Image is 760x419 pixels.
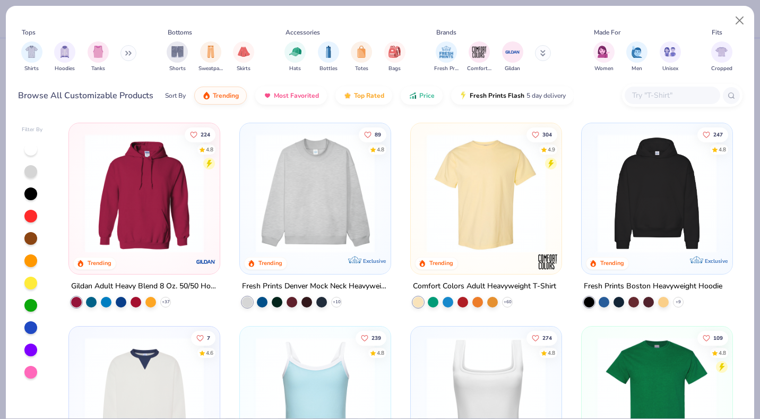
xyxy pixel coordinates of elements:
div: Comfort Colors Adult Heavyweight T-Shirt [413,280,556,293]
button: filter button [284,41,306,73]
span: 5 day delivery [526,90,566,102]
button: filter button [233,41,254,73]
img: Women Image [598,46,610,58]
button: Like [697,330,728,345]
button: Like [356,330,386,345]
span: Hoodies [55,65,75,73]
div: filter for Sweatpants [198,41,223,73]
div: 4.6 [206,349,214,357]
button: Like [526,127,557,142]
span: Gildan [505,65,520,73]
span: Price [419,91,435,100]
button: filter button [167,41,188,73]
div: filter for Hoodies [54,41,75,73]
div: Sort By [165,91,186,100]
button: filter button [384,41,405,73]
span: + 10 [333,299,341,305]
div: filter for Tanks [88,41,109,73]
span: 274 [542,335,552,340]
img: Bottles Image [323,46,334,58]
div: Fits [712,28,722,37]
button: filter button [434,41,459,73]
div: 4.9 [548,146,555,153]
span: Women [594,65,614,73]
div: filter for Comfort Colors [467,41,491,73]
div: filter for Cropped [711,41,732,73]
img: Hats Image [289,46,301,58]
img: Cropped Image [715,46,728,58]
img: 01756b78-01f6-4cc6-8d8a-3c30c1a0c8ac [80,134,209,253]
img: Shorts Image [171,46,184,58]
div: filter for Men [626,41,647,73]
button: Like [185,127,216,142]
span: Cropped [711,65,732,73]
img: trending.gif [202,91,211,100]
img: Comfort Colors logo [537,251,558,272]
img: Unisex Image [664,46,676,58]
div: filter for Totes [351,41,372,73]
button: Like [192,330,216,345]
div: Fresh Prints Denver Mock Neck Heavyweight Sweatshirt [242,280,388,293]
span: Most Favorited [274,91,319,100]
span: 224 [201,132,211,137]
span: Fresh Prints Flash [470,91,524,100]
img: Bags Image [388,46,400,58]
button: Like [359,127,386,142]
img: Shirts Image [25,46,38,58]
button: Like [526,330,557,345]
span: Exclusive [363,258,386,264]
span: Unisex [662,65,678,73]
div: filter for Unisex [660,41,681,73]
span: Sweatpants [198,65,223,73]
div: Made For [594,28,620,37]
button: filter button [318,41,339,73]
input: Try "T-Shirt" [631,89,713,101]
img: most_fav.gif [263,91,272,100]
span: 304 [542,132,552,137]
button: filter button [593,41,615,73]
div: 4.8 [377,349,384,357]
span: Bottles [319,65,338,73]
span: Trending [213,91,239,100]
img: Hoodies Image [59,46,71,58]
button: filter button [711,41,732,73]
button: filter button [502,41,523,73]
span: 89 [375,132,381,137]
div: Gildan Adult Heavy Blend 8 Oz. 50/50 Hooded Sweatshirt [71,280,218,293]
span: Shirts [24,65,39,73]
span: 109 [713,335,723,340]
div: Fresh Prints Boston Heavyweight Hoodie [584,280,722,293]
span: Fresh Prints [434,65,459,73]
span: Top Rated [354,91,384,100]
span: Totes [355,65,368,73]
div: filter for Women [593,41,615,73]
img: Sweatpants Image [205,46,217,58]
span: Skirts [237,65,251,73]
span: Exclusive [704,258,727,264]
div: 4.8 [548,349,555,357]
span: + 60 [503,299,511,305]
div: filter for Hats [284,41,306,73]
span: + 9 [676,299,681,305]
span: Men [632,65,642,73]
button: Fresh Prints Flash5 day delivery [451,87,574,105]
div: 4.8 [377,146,384,153]
div: filter for Shorts [167,41,188,73]
button: Most Favorited [255,87,327,105]
button: filter button [198,41,223,73]
img: Skirts Image [238,46,250,58]
div: Accessories [286,28,320,37]
span: Bags [388,65,401,73]
button: filter button [54,41,75,73]
img: Fresh Prints Image [438,44,454,60]
span: Shorts [169,65,186,73]
img: Men Image [631,46,643,58]
div: Brands [436,28,456,37]
span: Hats [289,65,301,73]
button: filter button [626,41,647,73]
div: 4.8 [719,349,726,357]
div: filter for Bags [384,41,405,73]
button: filter button [88,41,109,73]
div: filter for Fresh Prints [434,41,459,73]
div: filter for Shirts [21,41,42,73]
